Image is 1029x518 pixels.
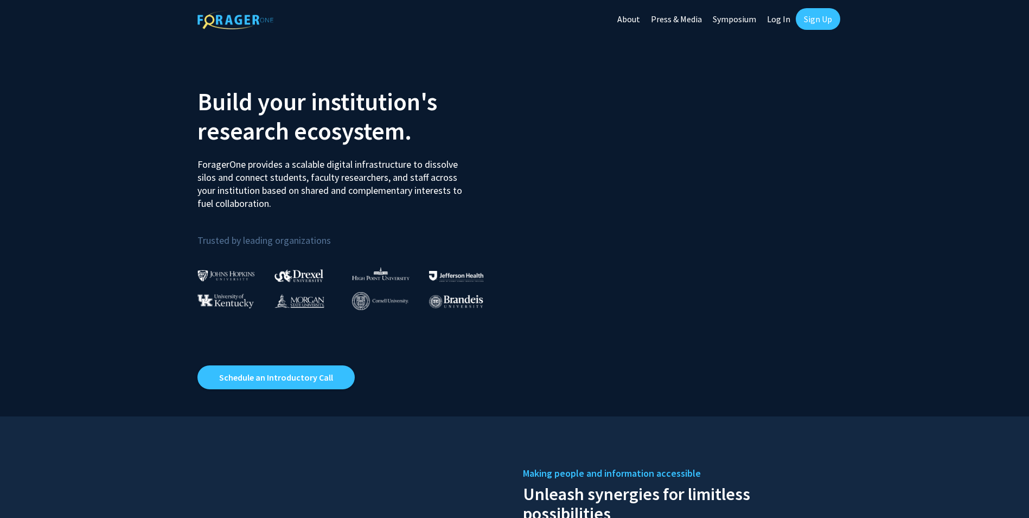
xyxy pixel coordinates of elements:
h2: Build your institution's research ecosystem. [197,87,507,146]
img: Drexel University [274,269,323,282]
p: ForagerOne provides a scalable digital infrastructure to dissolve silos and connect students, fac... [197,150,470,210]
p: Trusted by leading organizations [197,219,507,249]
img: High Point University [352,267,410,280]
img: Johns Hopkins University [197,270,255,281]
img: ForagerOne Logo [197,10,273,29]
img: University of Kentucky [197,294,254,308]
img: Thomas Jefferson University [429,271,483,281]
a: Sign Up [796,8,840,30]
a: Opens in a new tab [197,365,355,389]
img: Morgan State University [274,294,324,308]
img: Cornell University [352,292,408,310]
img: Brandeis University [429,295,483,308]
h5: Making people and information accessible [523,465,832,482]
